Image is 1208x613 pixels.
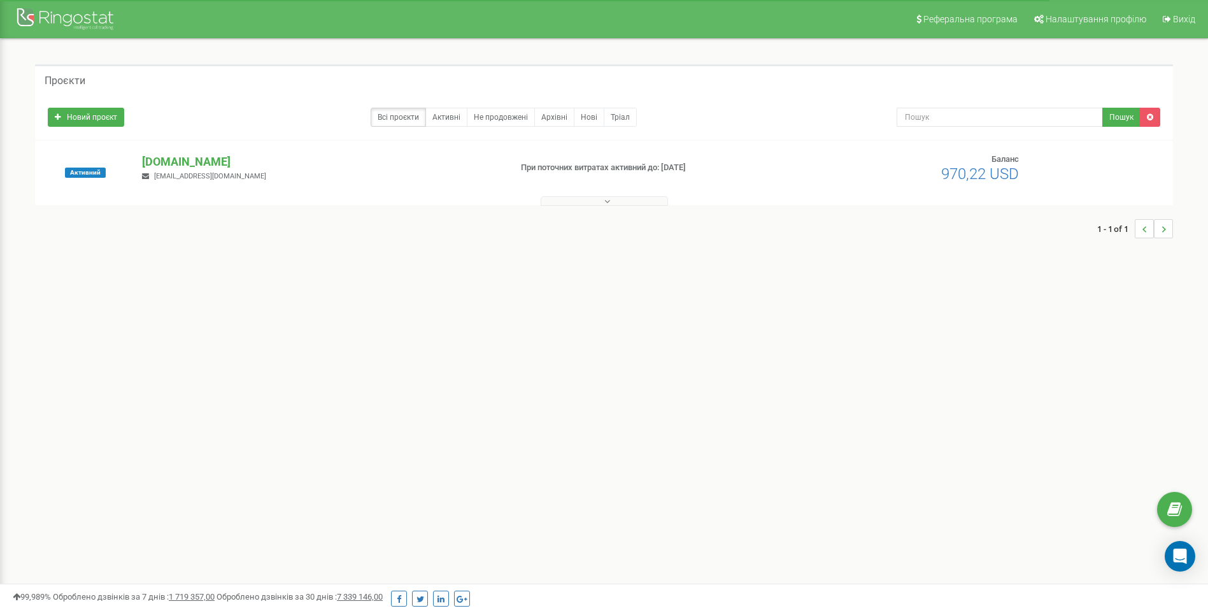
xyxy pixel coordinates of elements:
a: Всі проєкти [371,108,426,127]
p: [DOMAIN_NAME] [142,154,500,170]
nav: ... [1097,206,1173,251]
span: 99,989% [13,592,51,602]
span: Активний [65,168,106,178]
p: При поточних витратах активний до: [DATE] [521,162,785,174]
input: Пошук [897,108,1103,127]
a: Нові [574,108,604,127]
span: Вихід [1173,14,1195,24]
a: Активні [425,108,467,127]
span: 970,22 USD [941,165,1019,183]
span: 1 - 1 of 1 [1097,219,1135,238]
span: Налаштування профілю [1046,14,1146,24]
span: Баланс [991,154,1019,164]
a: Архівні [534,108,574,127]
div: Open Intercom Messenger [1165,541,1195,572]
span: Оброблено дзвінків за 30 днів : [217,592,383,602]
h5: Проєкти [45,75,85,87]
span: Реферальна програма [923,14,1018,24]
span: [EMAIL_ADDRESS][DOMAIN_NAME] [154,172,266,180]
span: Оброблено дзвінків за 7 днів : [53,592,215,602]
a: Новий проєкт [48,108,124,127]
u: 1 719 357,00 [169,592,215,602]
u: 7 339 146,00 [337,592,383,602]
button: Пошук [1102,108,1140,127]
a: Тріал [604,108,637,127]
a: Не продовжені [467,108,535,127]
